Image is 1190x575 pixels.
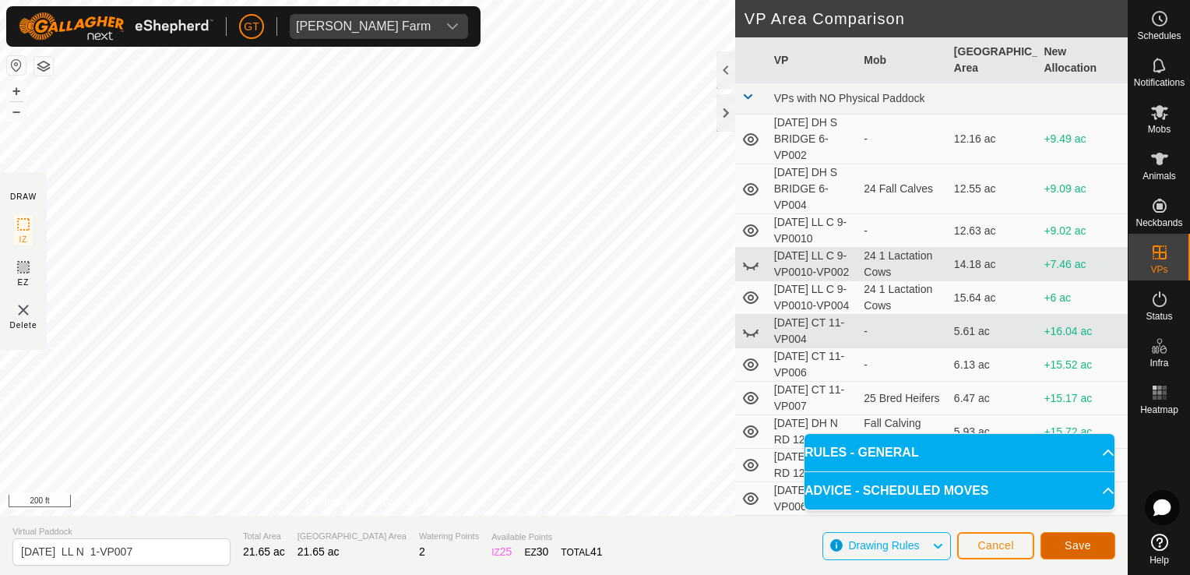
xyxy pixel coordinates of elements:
span: Watering Points [419,530,479,543]
button: Save [1040,532,1115,559]
td: [DATE] EL N 3-VP006 [768,482,858,516]
span: Schedules [1137,31,1181,41]
span: Neckbands [1135,218,1182,228]
span: Help [1150,556,1169,565]
p-accordion-header: RULES - GENERAL [804,434,1114,471]
span: Heatmap [1140,405,1178,414]
div: - [864,223,942,239]
span: ADVICE - SCHEDULED MOVES [804,482,988,500]
td: +6 ac [1037,281,1128,315]
div: - [864,131,942,147]
td: 12.16 ac [948,115,1038,164]
td: [DATE] CT 11-VP006 [768,348,858,382]
td: +16.04 ac [1037,315,1128,348]
div: DRAW [10,191,37,203]
td: +9.02 ac [1037,214,1128,248]
button: – [7,102,26,121]
td: 6.13 ac [948,348,1038,382]
span: [GEOGRAPHIC_DATA] Area [297,530,407,543]
td: 6.47 ac [948,382,1038,415]
span: Cancel [977,539,1014,552]
div: EZ [524,544,548,560]
div: Fall Calving Cows [864,415,942,448]
th: VP [768,37,858,83]
span: Status [1146,312,1172,321]
td: 15.64 ac [948,281,1038,315]
td: 5.93 ac [948,415,1038,449]
span: Mobs [1148,125,1171,134]
td: +9.09 ac [1037,164,1128,214]
td: +7.46 ac [1037,248,1128,281]
td: [DATE] DH N RD 12-VP006 [768,415,858,449]
span: 2 [419,545,425,558]
td: +15.52 ac [1037,348,1128,382]
a: Help [1128,527,1190,571]
span: 25 [500,545,512,558]
th: Mob [857,37,948,83]
button: Reset Map [7,56,26,75]
span: Animals [1142,171,1176,181]
span: RULES - GENERAL [804,443,919,462]
td: [DATE] LL C 9-VP0010-VP002 [768,248,858,281]
span: 21.65 ac [243,545,285,558]
td: [DATE] LL C 9-VP0010-VP004 [768,281,858,315]
span: 30 [537,545,549,558]
td: [DATE] LL C 9-VP0010 [768,214,858,248]
span: Thoren Farm [290,14,437,39]
td: [DATE] DH N RD 12-VP008 [768,449,858,482]
button: + [7,82,26,101]
td: 14.18 ac [948,248,1038,281]
span: IZ [19,234,28,245]
td: 12.63 ac [948,214,1038,248]
div: dropdown trigger [437,14,468,39]
div: 24 Fall Calves [864,181,942,197]
span: Infra [1150,358,1168,368]
span: Total Area [243,530,285,543]
div: - [864,323,942,340]
div: 24 1 Lactation Cows [864,248,942,280]
span: Virtual Paddock [12,525,231,538]
span: Notifications [1134,78,1185,87]
span: VPs [1150,265,1167,274]
span: EZ [18,277,30,288]
a: Privacy Policy [306,496,364,510]
td: +15.17 ac [1037,382,1128,415]
div: [PERSON_NAME] Farm [296,20,431,33]
td: +9.49 ac [1037,115,1128,164]
th: [GEOGRAPHIC_DATA] Area [948,37,1038,83]
td: 5.61 ac [948,315,1038,348]
td: [DATE] DH S BRIDGE 6-VP002 [768,115,858,164]
th: New Allocation [1037,37,1128,83]
div: 25 Bred Heifers [864,390,942,407]
span: Drawing Rules [848,539,919,552]
td: +15.72 ac [1037,415,1128,449]
td: [DATE] DH S BRIDGE 6-VP004 [768,164,858,214]
div: - [864,357,942,373]
a: Contact Us [383,496,429,510]
span: 41 [590,545,603,558]
div: TOTAL [561,544,602,560]
td: [DATE] CT 11-VP007 [768,382,858,415]
button: Cancel [957,532,1034,559]
img: VP [14,301,33,319]
span: 21.65 ac [297,545,340,558]
td: [DATE] CT 11-VP004 [768,315,858,348]
span: Available Points [491,531,602,544]
span: Save [1065,539,1091,552]
span: GT [244,19,259,35]
p-accordion-header: ADVICE - SCHEDULED MOVES [804,472,1114,510]
td: 12.55 ac [948,164,1038,214]
div: IZ [491,544,512,560]
span: VPs with NO Physical Paddock [774,92,925,104]
button: Map Layers [34,57,53,76]
h2: VP Area Comparison [745,9,1128,28]
div: 24 1 Lactation Cows [864,281,942,314]
img: Gallagher Logo [19,12,213,41]
span: Delete [10,319,37,331]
